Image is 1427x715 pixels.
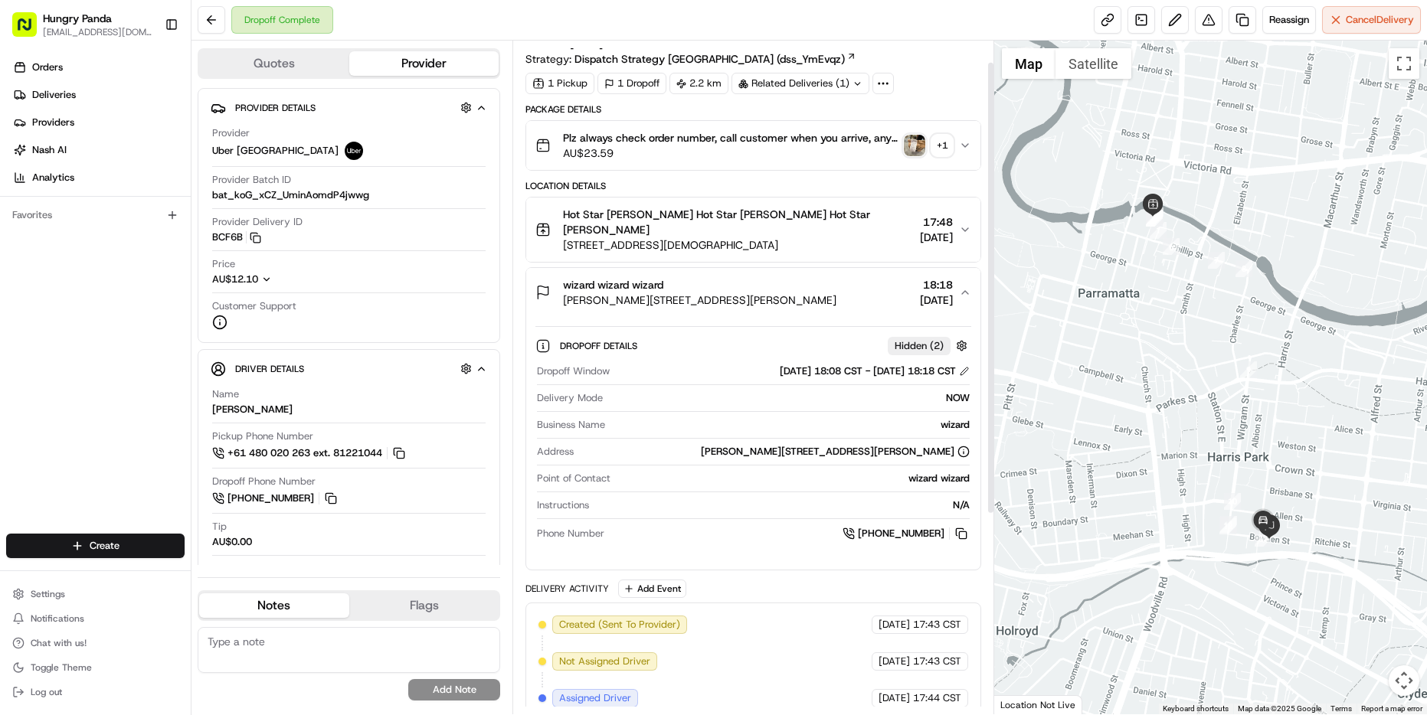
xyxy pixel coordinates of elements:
[537,391,603,405] span: Delivery Mode
[211,95,487,120] button: Provider Details
[563,130,898,145] span: Plz always check order number, call customer when you arrive, any delivery issues, Contact WhatsA...
[345,142,363,160] img: uber-new-logo.jpeg
[597,73,666,94] div: 1 Dropoff
[1269,13,1309,27] span: Reassign
[212,273,347,286] button: AU$12.10
[6,203,185,227] div: Favorites
[563,237,914,253] span: [STREET_ADDRESS][DEMOGRAPHIC_DATA]
[6,681,185,703] button: Log out
[69,146,251,162] div: Start new chat
[6,632,185,654] button: Chat with us!
[260,151,279,169] button: Start new chat
[879,691,910,705] span: [DATE]
[32,171,74,184] span: Analytics
[526,268,980,317] button: wizard wizard wizard[PERSON_NAME][STREET_ADDRESS][PERSON_NAME]18:18[DATE]
[108,379,185,391] a: Powered byPylon
[780,364,970,378] div: [DATE] 18:08 CST - [DATE] 18:18 CST
[43,11,112,26] button: Hungry Panda
[1224,493,1241,510] div: 10
[1262,6,1316,34] button: Reassign
[1361,704,1422,713] a: Report a map error
[31,661,92,674] span: Toggle Theme
[879,618,910,632] span: [DATE]
[349,593,499,618] button: Flags
[1146,210,1163,227] div: 5
[59,237,95,250] span: 8月15日
[1163,238,1180,255] div: 6
[525,180,981,192] div: Location Details
[526,198,980,262] button: Hot Star [PERSON_NAME] Hot Star [PERSON_NAME] Hot Star [PERSON_NAME][STREET_ADDRESS][DEMOGRAPHIC_...
[211,356,487,381] button: Driver Details
[212,230,261,244] button: BCF6B
[525,51,856,67] div: Strategy:
[6,138,191,162] a: Nash AI
[843,525,970,542] a: [PHONE_NUMBER]
[237,196,279,214] button: See all
[31,588,65,600] span: Settings
[1389,665,1419,696] button: Map camera controls
[212,257,235,271] span: Price
[32,88,76,102] span: Deliveries
[609,391,970,405] div: NOW
[1163,704,1229,714] button: Keyboard shortcuts
[617,472,970,485] div: wizard wizard
[212,173,291,187] span: Provider Batch ID
[199,51,349,76] button: Quotes
[212,144,339,158] span: Uber [GEOGRAPHIC_DATA]
[560,340,640,352] span: Dropoff Details
[227,446,382,460] span: +61 480 020 263 ext. 81221044
[15,199,98,211] div: Past conversations
[913,691,961,705] span: 17:44 CST
[879,655,910,668] span: [DATE]
[15,15,46,46] img: Nash
[212,188,369,202] span: bat_koG_xCZ_UminAomdP4jwwg
[6,657,185,678] button: Toggle Theme
[998,694,1049,714] img: Google
[1240,361,1257,378] div: 9
[1056,48,1131,79] button: Show satellite imagery
[931,135,953,156] div: + 1
[526,317,980,570] div: wizard wizard wizard[PERSON_NAME][STREET_ADDRESS][PERSON_NAME]18:18[DATE]
[69,162,211,174] div: We're available if you need us!
[913,618,961,632] span: 17:43 CST
[129,344,142,356] div: 💻
[6,6,159,43] button: Hungry Panda[EMAIL_ADDRESS][DOMAIN_NAME]
[526,121,980,170] button: Plz always check order number, call customer when you arrive, any delivery issues, Contact WhatsA...
[212,562,234,576] span: Type
[212,445,407,462] a: +61 480 020 263 ext. 81221044
[212,299,296,313] span: Customer Support
[9,336,123,364] a: 📗Knowledge Base
[1322,6,1421,34] button: CancelDelivery
[212,126,250,140] span: Provider
[31,279,43,292] img: 1736555255976-a54dd68f-1ca7-489b-9aae-adbdc363a1c4
[563,207,914,237] span: Hot Star [PERSON_NAME] Hot Star [PERSON_NAME] Hot Star [PERSON_NAME]
[51,237,56,250] span: •
[563,292,836,308] span: [PERSON_NAME][STREET_ADDRESS][PERSON_NAME]
[1255,530,1272,547] div: 13
[1220,516,1237,533] div: 11
[15,264,40,289] img: Asif Zaman Khan
[15,146,43,174] img: 1736555255976-a54dd68f-1ca7-489b-9aae-adbdc363a1c4
[212,490,339,507] a: [PHONE_NUMBER]
[904,135,953,156] button: photo_proof_of_pickup image+1
[6,534,185,558] button: Create
[6,165,191,190] a: Analytics
[212,273,258,286] span: AU$12.10
[6,55,191,80] a: Orders
[6,583,185,605] button: Settings
[212,387,239,401] span: Name
[998,694,1049,714] a: Open this area in Google Maps (opens a new window)
[537,472,610,485] span: Point of Contact
[43,26,152,38] button: [EMAIL_ADDRESS][DOMAIN_NAME]
[136,279,165,291] span: 8月7日
[595,498,970,512] div: N/A
[1346,13,1414,27] span: Cancel Delivery
[32,143,67,157] span: Nash AI
[525,103,981,116] div: Package Details
[32,116,74,129] span: Providers
[525,73,594,94] div: 1 Pickup
[574,51,856,67] a: Dispatch Strategy [GEOGRAPHIC_DATA] (dss_YmEvqz)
